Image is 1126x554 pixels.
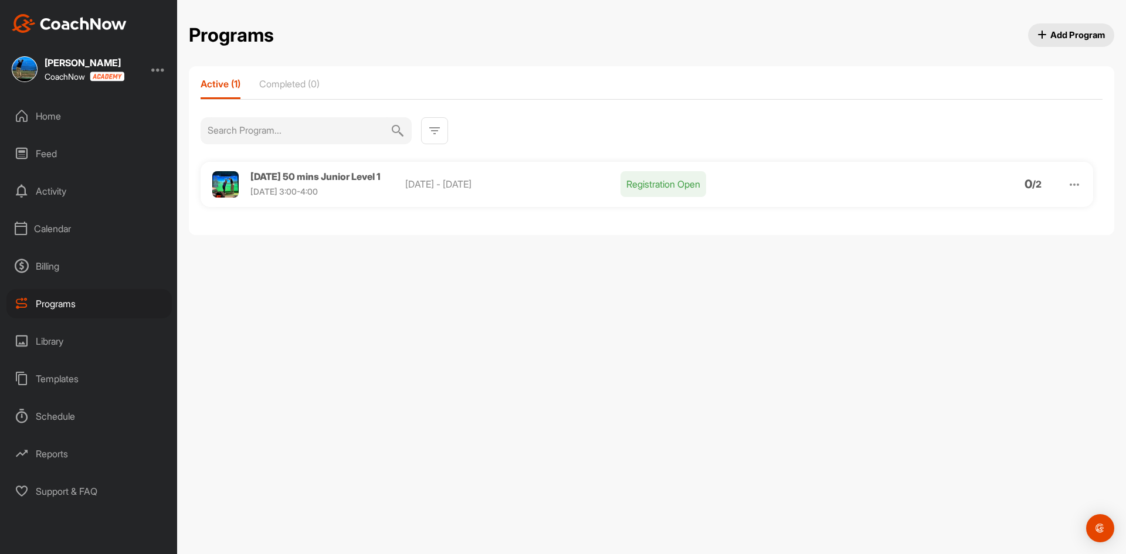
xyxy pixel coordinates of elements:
[90,72,124,81] img: CoachNow acadmey
[250,186,318,196] span: [DATE] 3:00-4:00
[45,72,124,81] div: CoachNow
[6,327,172,356] div: Library
[391,117,405,144] img: svg+xml;base64,PHN2ZyB3aWR0aD0iMjQiIGhlaWdodD0iMjQiIHZpZXdCb3g9IjAgMCAyNCAyNCIgZmlsbD0ibm9uZSIgeG...
[201,78,240,90] p: Active (1)
[6,101,172,131] div: Home
[12,56,38,82] img: square_c2c968d1ba4d61bfa9fef65f62c7a1bd.jpg
[405,177,620,191] p: [DATE] - [DATE]
[1086,514,1114,542] div: Open Intercom Messenger
[1028,23,1115,47] button: Add Program
[6,477,172,506] div: Support & FAQ
[6,251,172,281] div: Billing
[1025,179,1032,189] p: 0
[6,139,172,168] div: Feed
[1037,29,1105,41] span: Add Program
[6,439,172,468] div: Reports
[6,214,172,243] div: Calendar
[12,14,127,33] img: CoachNow
[1067,178,1081,192] img: arrow_down
[620,171,706,197] p: Registration Open
[428,124,442,138] img: svg+xml;base64,PHN2ZyB3aWR0aD0iMjQiIGhlaWdodD0iMjQiIHZpZXdCb3g9IjAgMCAyNCAyNCIgZmlsbD0ibm9uZSIgeG...
[1032,179,1042,189] p: / 2
[6,402,172,431] div: Schedule
[189,24,274,47] h2: Programs
[6,364,172,393] div: Templates
[6,289,172,318] div: Programs
[208,117,391,143] input: Search Program...
[45,58,124,67] div: [PERSON_NAME]
[212,171,239,198] img: Profile picture
[250,171,381,182] span: [DATE] 50 mins Junior Level 1
[6,176,172,206] div: Activity
[259,78,320,90] p: Completed (0)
